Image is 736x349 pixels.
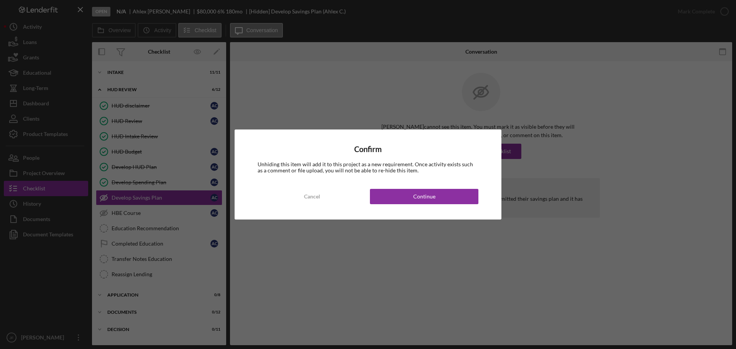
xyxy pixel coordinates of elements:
[304,189,320,204] div: Cancel
[370,189,478,204] button: Continue
[258,145,478,154] h4: Confirm
[413,189,435,204] div: Continue
[258,161,478,174] div: Unhiding this item will add it to this project as a new requirement. Once activity exists such as...
[258,189,366,204] button: Cancel
[710,315,728,334] iframe: Intercom live chat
